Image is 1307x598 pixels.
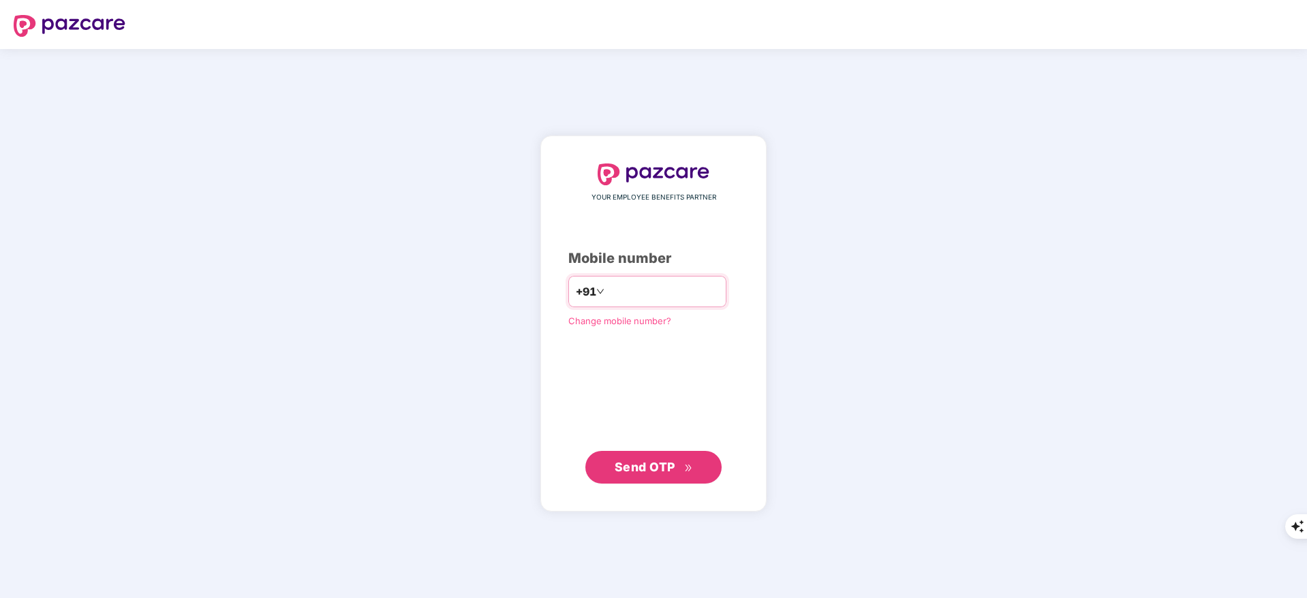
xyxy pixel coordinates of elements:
span: Send OTP [615,460,675,474]
img: logo [14,15,125,37]
button: Send OTPdouble-right [585,451,722,484]
span: down [596,287,604,296]
div: Mobile number [568,248,739,269]
a: Change mobile number? [568,315,671,326]
span: +91 [576,283,596,300]
img: logo [598,163,709,185]
span: YOUR EMPLOYEE BENEFITS PARTNER [591,192,716,203]
span: double-right [684,464,693,473]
